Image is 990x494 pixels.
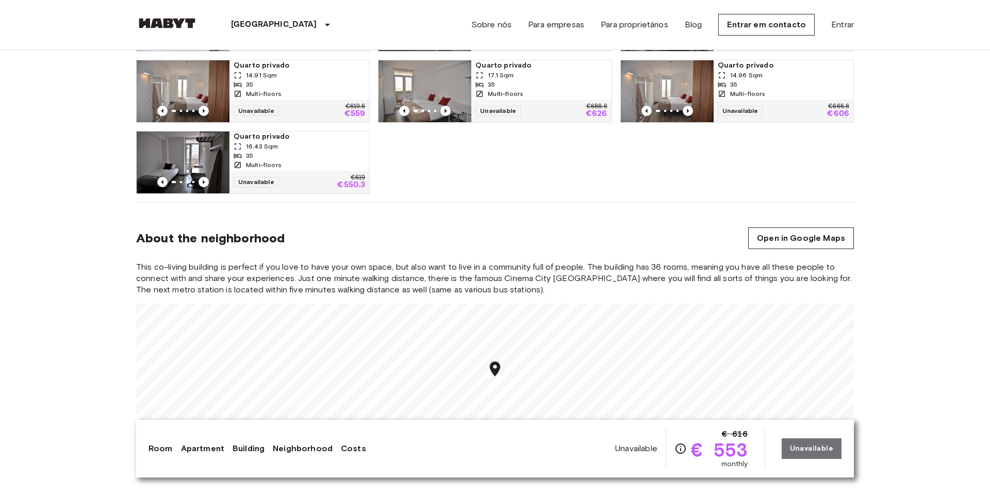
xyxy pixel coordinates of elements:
[601,19,668,31] a: Para proprietários
[246,89,282,98] span: Multi-floors
[157,106,168,116] button: Previous image
[136,261,854,295] span: This co-living building is perfect if you love to have your own space, but also want to live in a...
[683,106,693,116] button: Previous image
[378,60,471,122] img: Marketing picture of unit PT-17-010-001-04H
[722,428,748,440] span: € 616
[234,177,279,187] span: Unavailable
[136,304,854,458] canvas: Map
[345,104,366,110] p: €619.6
[157,177,168,187] button: Previous image
[136,230,285,246] span: About the neighborhood
[486,360,504,381] div: Map marker
[827,110,849,118] p: €606
[234,60,365,71] span: Quarto privado
[337,181,365,189] p: €550.3
[475,60,607,71] span: Quarto privado
[246,160,282,170] span: Multi-floors
[199,106,209,116] button: Previous image
[730,80,737,89] span: 35
[148,442,173,455] a: Room
[641,106,652,116] button: Previous image
[136,60,370,123] a: Marketing picture of unit PT-17-010-001-06HPrevious imagePrevious imageQuarto privado14.91 Sqm35M...
[233,442,265,455] a: Building
[440,106,451,116] button: Previous image
[828,104,849,110] p: €666.6
[246,151,253,160] span: 35
[181,442,224,455] a: Apartment
[718,14,815,36] a: Entrar em contacto
[471,19,511,31] a: Sobre nós
[748,227,854,249] a: Open in Google Maps
[488,80,495,89] span: 35
[685,19,702,31] a: Blog
[475,106,521,116] span: Unavailable
[246,71,277,80] span: 14.91 Sqm
[718,60,849,71] span: Quarto privado
[488,89,523,98] span: Multi-floors
[378,60,612,123] a: Marketing picture of unit PT-17-010-001-04HPrevious imagePrevious imageQuarto privado17.1 Sqm35Mu...
[344,110,366,118] p: €559
[273,442,333,455] a: Neighborhood
[620,60,854,123] a: Marketing picture of unit PT-17-010-001-03HPrevious imagePrevious imageQuarto privado14.96 Sqm35M...
[341,442,366,455] a: Costs
[691,440,748,459] span: € 553
[586,104,607,110] p: €688.6
[231,19,317,31] p: [GEOGRAPHIC_DATA]
[674,442,687,455] svg: Check cost overview for full price breakdown. Please note that discounts apply to new joiners onl...
[234,106,279,116] span: Unavailable
[136,131,370,194] a: Marketing picture of unit PT-17-010-001-02HPrevious imagePrevious imageQuarto privado16.43 Sqm35M...
[137,60,229,122] img: Marketing picture of unit PT-17-010-001-06H
[615,443,657,454] span: Unavailable
[528,19,584,31] a: Para empresas
[586,110,607,118] p: €626
[351,175,365,181] p: €619
[621,60,714,122] img: Marketing picture of unit PT-17-010-001-03H
[246,142,278,151] span: 16.43 Sqm
[488,71,514,80] span: 17.1 Sqm
[246,80,253,89] span: 35
[831,19,854,31] a: Entrar
[730,89,766,98] span: Multi-floors
[136,18,198,28] img: Habyt
[199,177,209,187] button: Previous image
[399,106,409,116] button: Previous image
[721,459,748,469] span: monthly
[730,71,763,80] span: 14.96 Sqm
[718,106,763,116] span: Unavailable
[137,131,229,193] img: Marketing picture of unit PT-17-010-001-02H
[234,131,365,142] span: Quarto privado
